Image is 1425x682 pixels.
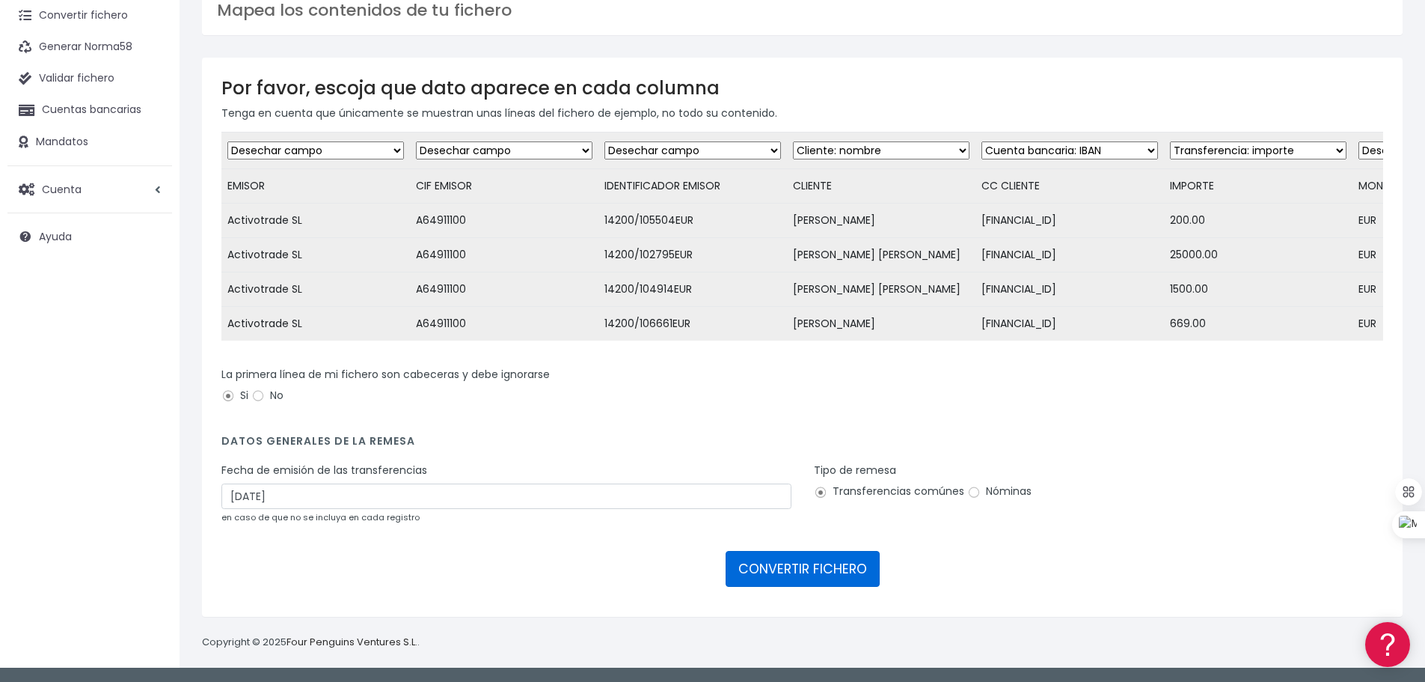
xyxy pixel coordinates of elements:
label: La primera línea de mi fichero son cabeceras y debe ignorarse [221,367,550,383]
label: Tipo de remesa [814,463,896,478]
td: 669.00 [1164,307,1352,341]
td: [FINANCIAL_ID] [975,273,1164,307]
label: Nóminas [967,484,1032,499]
td: 1500.00 [1164,273,1352,307]
a: Four Penguins Ventures S.L. [286,635,417,649]
td: Activotrade SL [221,273,410,307]
a: Validar fichero [7,63,172,94]
td: Activotrade SL [221,307,410,341]
td: EMISOR [221,169,410,204]
button: CONVERTIR FICHERO [726,551,880,587]
p: Tenga en cuenta que únicamente se muestran unas líneas del fichero de ejemplo, no todo su contenido. [221,105,1383,121]
td: A64911100 [410,204,598,238]
span: Ayuda [39,229,72,244]
td: IDENTIFICADOR EMISOR [598,169,787,204]
td: A64911100 [410,238,598,273]
p: Copyright © 2025 . [202,635,420,651]
td: 14200/102795EUR [598,238,787,273]
td: 14200/105504EUR [598,204,787,238]
h3: Mapea los contenidos de tu fichero [217,1,1388,20]
span: Cuenta [42,181,82,196]
a: Ayuda [7,221,172,252]
td: A64911100 [410,307,598,341]
td: Activotrade SL [221,238,410,273]
td: [FINANCIAL_ID] [975,238,1164,273]
td: 14200/106661EUR [598,307,787,341]
label: Transferencias comúnes [814,484,964,499]
td: [PERSON_NAME] [PERSON_NAME] [787,273,975,307]
td: A64911100 [410,273,598,307]
td: [PERSON_NAME] [787,204,975,238]
td: [FINANCIAL_ID] [975,204,1164,238]
a: Mandatos [7,127,172,158]
td: [FINANCIAL_ID] [975,307,1164,341]
td: CLIENTE [787,169,975,204]
td: CIF EMISOR [410,169,598,204]
h4: Datos generales de la remesa [221,435,1383,455]
td: IMPORTE [1164,169,1352,204]
small: en caso de que no se incluya en cada registro [221,511,420,523]
label: Fecha de emisión de las transferencias [221,463,427,478]
td: CC CLIENTE [975,169,1164,204]
td: 14200/104914EUR [598,273,787,307]
a: Generar Norma58 [7,31,172,63]
td: 25000.00 [1164,238,1352,273]
td: Activotrade SL [221,204,410,238]
a: Cuentas bancarias [7,94,172,126]
label: Si [221,388,248,404]
td: [PERSON_NAME] [PERSON_NAME] [787,238,975,273]
h3: Por favor, escoja que dato aparece en cada columna [221,77,1383,99]
label: No [251,388,284,404]
td: 200.00 [1164,204,1352,238]
a: Cuenta [7,174,172,205]
td: [PERSON_NAME] [787,307,975,341]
